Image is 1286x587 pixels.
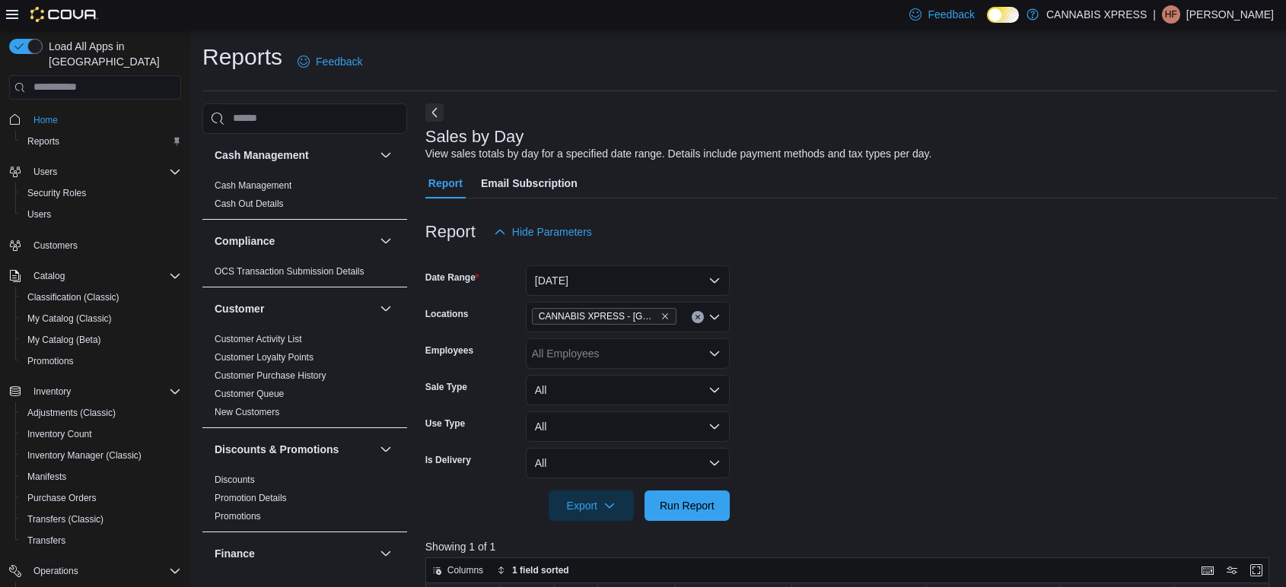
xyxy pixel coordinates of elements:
[27,163,181,181] span: Users
[15,204,187,225] button: Users
[425,146,932,162] div: View sales totals by day for a specified date range. Details include payment methods and tax type...
[15,351,187,372] button: Promotions
[215,148,309,163] h3: Cash Management
[425,381,467,393] label: Sale Type
[27,334,101,346] span: My Catalog (Beta)
[215,370,326,382] span: Customer Purchase History
[425,103,444,122] button: Next
[21,352,80,370] a: Promotions
[27,187,86,199] span: Security Roles
[27,355,74,367] span: Promotions
[27,535,65,547] span: Transfers
[708,347,721,360] button: Open list of options
[549,490,634,521] button: Export
[27,208,51,221] span: Users
[21,288,181,306] span: Classification (Classic)
[558,490,625,521] span: Export
[202,176,407,219] div: Cash Management
[27,492,97,504] span: Purchase Orders
[692,311,704,323] button: Clear input
[428,168,463,198] span: Report
[425,308,469,320] label: Locations
[425,128,524,146] h3: Sales by Day
[15,466,187,487] button: Manifests
[1186,5,1274,24] p: [PERSON_NAME]
[215,266,364,277] a: OCS Transaction Submission Details
[27,163,63,181] button: Users
[215,198,284,210] span: Cash Out Details
[215,492,287,504] span: Promotion Details
[21,425,181,443] span: Inventory Count
[21,309,181,328] span: My Catalog (Classic)
[215,407,279,417] a: New Customers
[33,114,58,126] span: Home
[3,109,187,131] button: Home
[425,223,476,241] h3: Report
[21,309,118,328] a: My Catalog (Classic)
[21,468,181,486] span: Manifests
[21,468,72,486] a: Manifests
[33,270,65,282] span: Catalog
[21,531,72,550] a: Transfers
[215,351,314,363] span: Customer Loyalty Points
[215,352,314,363] a: Customer Loyalty Points
[481,168,578,198] span: Email Subscription
[27,471,66,483] span: Manifests
[526,411,730,442] button: All
[215,301,374,316] button: Customer
[377,232,395,250] button: Compliance
[425,271,479,284] label: Date Range
[21,489,181,507] span: Purchase Orders
[215,370,326,381] a: Customer Purchase History
[27,562,84,580] button: Operations
[15,131,187,152] button: Reports
[27,267,71,285] button: Catalog
[215,301,264,316] h3: Customer
[21,184,181,202] span: Security Roles
[215,334,302,344] a: Customer Activity List
[215,474,255,485] a: Discounts
[21,205,181,224] span: Users
[21,331,107,349] a: My Catalog (Beta)
[215,265,364,278] span: OCS Transaction Submission Details
[512,564,569,576] span: 1 field sorted
[215,233,374,249] button: Compliance
[3,234,187,256] button: Customers
[21,531,181,550] span: Transfers
[377,544,395,563] button: Finance
[33,386,71,398] span: Inventory
[377,440,395,458] button: Discounts & Promotions
[426,561,489,579] button: Columns
[15,182,187,204] button: Security Roles
[15,487,187,509] button: Purchase Orders
[660,498,715,513] span: Run Report
[215,510,261,522] span: Promotions
[215,179,291,192] span: Cash Management
[202,471,407,531] div: Discounts & Promotions
[21,446,181,465] span: Inventory Manager (Classic)
[3,381,187,402] button: Inventory
[27,382,181,401] span: Inventory
[15,287,187,308] button: Classification (Classic)
[33,166,57,178] span: Users
[21,184,92,202] a: Security Roles
[215,442,374,457] button: Discounts & Promotions
[215,546,255,561] h3: Finance
[27,562,181,580] span: Operations
[202,330,407,427] div: Customer
[3,265,187,287] button: Catalog
[377,146,395,164] button: Cash Management
[215,388,284,400] span: Customer Queue
[928,7,974,22] span: Feedback
[21,404,181,422] span: Adjustments (Classic)
[215,511,261,522] a: Promotions
[21,205,57,224] a: Users
[21,446,148,465] a: Inventory Manager (Classic)
[15,424,187,445] button: Inventory Count
[708,311,721,323] button: Open list of options
[987,7,1019,23] input: Dark Mode
[3,560,187,582] button: Operations
[21,288,126,306] a: Classification (Classic)
[202,262,407,287] div: Compliance
[526,375,730,405] button: All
